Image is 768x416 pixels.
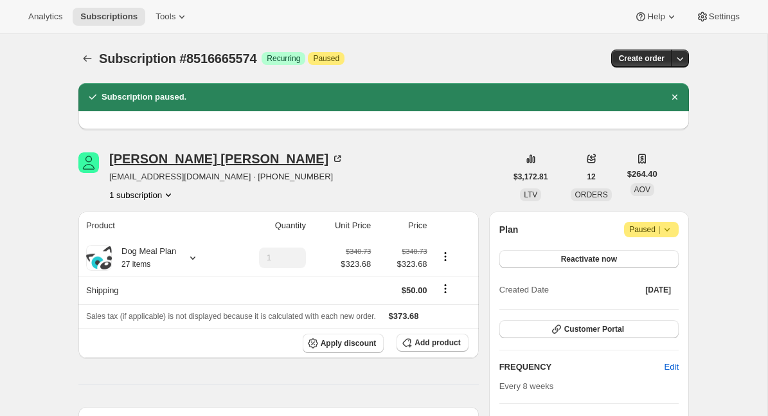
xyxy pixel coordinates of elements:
[629,223,674,236] span: Paused
[561,254,617,264] span: Reactivate now
[379,258,427,271] span: $323.68
[80,12,138,22] span: Subscriptions
[575,190,607,199] span: ORDERS
[341,258,371,271] span: $323.68
[657,357,686,377] button: Edit
[611,50,672,68] button: Create order
[102,91,186,104] h2: Subscription paused.
[86,312,376,321] span: Sales tax (if applicable) is not displayed because it is calculated with each new order.
[524,190,537,199] span: LTV
[402,248,427,255] small: $340.73
[28,12,62,22] span: Analytics
[627,168,657,181] span: $264.40
[564,324,624,334] span: Customer Portal
[499,223,519,236] h2: Plan
[397,334,468,352] button: Add product
[321,338,377,348] span: Apply discount
[499,284,549,296] span: Created Date
[267,53,300,64] span: Recurring
[303,334,384,353] button: Apply discount
[78,152,99,173] span: Bianca Sprague
[634,185,650,194] span: AOV
[78,212,229,240] th: Product
[310,212,375,240] th: Unit Price
[499,381,554,391] span: Every 8 weeks
[375,212,431,240] th: Price
[156,12,175,22] span: Tools
[638,281,679,299] button: [DATE]
[499,320,679,338] button: Customer Portal
[666,88,684,106] button: Dismiss notification
[402,285,427,295] span: $50.00
[499,250,679,268] button: Reactivate now
[99,51,256,66] span: Subscription #8516665574
[665,361,679,374] span: Edit
[78,50,96,68] button: Subscriptions
[121,260,150,269] small: 27 items
[709,12,740,22] span: Settings
[148,8,196,26] button: Tools
[506,168,555,186] button: $3,172.81
[389,311,419,321] span: $373.68
[645,285,671,295] span: [DATE]
[647,12,665,22] span: Help
[86,246,112,269] img: product img
[688,8,747,26] button: Settings
[73,8,145,26] button: Subscriptions
[78,276,229,304] th: Shipping
[587,172,595,182] span: 12
[109,170,344,183] span: [EMAIL_ADDRESS][DOMAIN_NAME] · [PHONE_NUMBER]
[313,53,339,64] span: Paused
[435,249,456,264] button: Product actions
[109,152,344,165] div: [PERSON_NAME] [PERSON_NAME]
[112,245,176,271] div: Dog Meal Plan
[659,224,661,235] span: |
[109,188,175,201] button: Product actions
[229,212,310,240] th: Quantity
[513,172,548,182] span: $3,172.81
[21,8,70,26] button: Analytics
[435,282,456,296] button: Shipping actions
[579,168,603,186] button: 12
[346,248,371,255] small: $340.73
[627,8,685,26] button: Help
[499,361,665,374] h2: FREQUENCY
[415,338,460,348] span: Add product
[619,53,665,64] span: Create order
